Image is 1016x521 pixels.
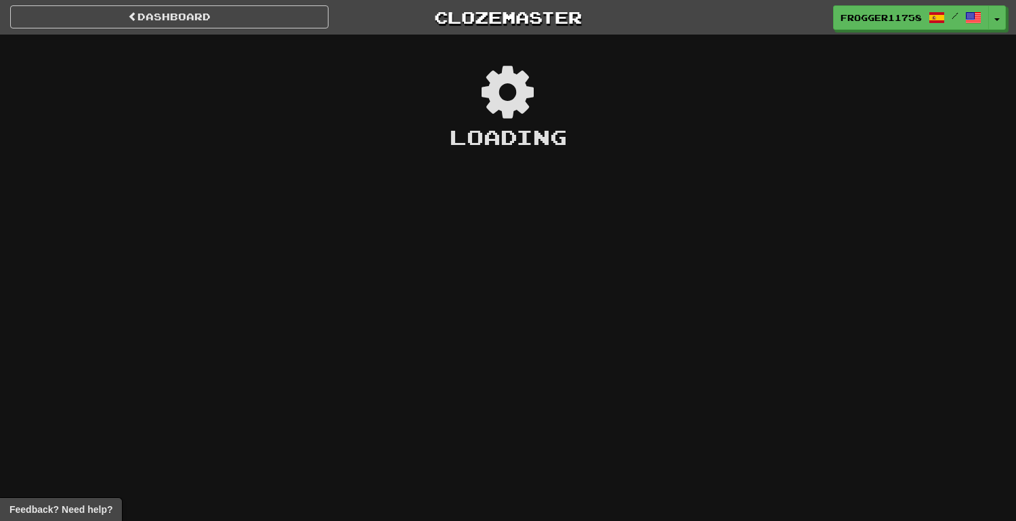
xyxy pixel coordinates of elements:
[10,5,329,28] a: Dashboard
[841,12,922,24] span: frogger11758
[833,5,989,30] a: frogger11758 /
[349,5,667,29] a: Clozemaster
[952,11,958,20] span: /
[9,503,112,516] span: Open feedback widget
